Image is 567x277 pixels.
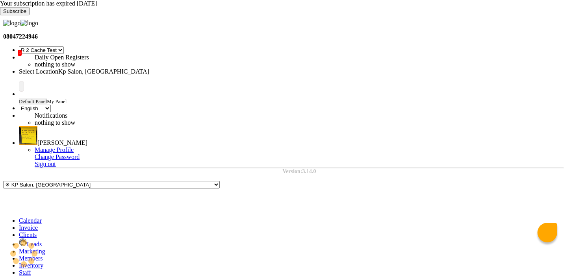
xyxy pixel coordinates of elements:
img: Dhiraj Mokal [19,126,37,145]
img: logo [20,20,38,27]
b: 08047224946 [3,33,38,40]
span: My Panel [47,98,67,104]
img: logo [3,20,20,27]
a: Staff [19,269,31,276]
span: 3 [18,50,22,56]
a: Sign out [35,161,56,167]
div: Notifications [35,112,232,119]
a: Clients [19,231,37,238]
div: Version:3.14.0 [35,168,564,175]
a: Marketing [19,248,45,255]
li: nothing to show [35,61,232,68]
span: [PERSON_NAME] [37,139,87,146]
a: Invoice [19,224,38,231]
span: Leads [27,241,42,247]
a: Leads [19,241,42,247]
a: Calendar [19,217,42,224]
a: Inventory [19,262,43,269]
div: Daily Open Registers [35,54,232,61]
li: nothing to show [35,119,232,126]
a: Manage Profile [35,146,74,153]
a: Change Password [35,153,80,160]
span: Default Panel [19,98,47,104]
